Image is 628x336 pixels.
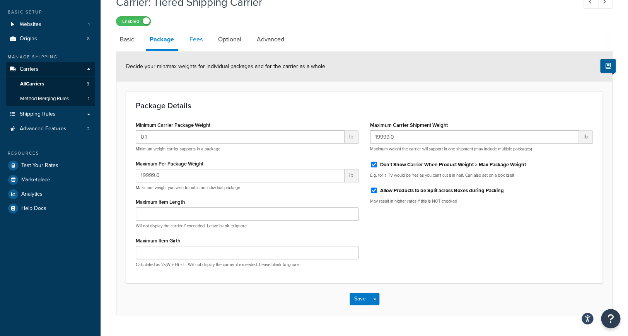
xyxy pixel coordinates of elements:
[87,81,89,87] span: 3
[350,293,370,305] button: Save
[370,122,448,128] label: Maximum Carrier Shipment Weight
[6,173,95,187] a: Marketplace
[20,126,67,132] span: Advanced Features
[6,187,95,201] a: Analytics
[116,30,138,49] a: Basic
[126,62,325,70] span: Decide your min/max weights for individual packages and for the carrier as a whole
[6,17,95,32] li: Websites
[21,162,58,169] span: Test Your Rates
[6,201,95,215] a: Help Docs
[6,92,95,106] a: Method Merging Rules1
[186,30,206,49] a: Fees
[380,187,504,194] label: Allow Products to be Split across Boxes during Packing
[6,122,95,136] li: Advanced Features
[370,146,593,152] p: Maximum weight the carrier will support in one shipment (may include multiple packages)
[579,130,593,143] span: lb
[345,130,358,143] span: lb
[6,122,95,136] a: Advanced Features2
[20,66,39,73] span: Carriers
[136,238,180,244] label: Maximum Item Girth
[136,199,185,205] label: Maximum Item Length
[136,161,203,167] label: Maximum Per Package Weight
[253,30,288,49] a: Advanced
[136,185,358,191] p: Maximum weight you wish to put in an individual package
[6,92,95,106] li: Method Merging Rules
[6,62,95,106] li: Carriers
[600,59,616,73] button: Show Help Docs
[370,172,593,178] p: E.g. for a TV would be Yes as you can't cut it in half. Can also set on a box itself
[116,17,150,26] label: Enabled
[146,30,178,51] a: Package
[6,77,95,91] a: AllCarriers3
[6,32,95,46] a: Origins8
[345,169,358,182] span: lb
[6,159,95,172] a: Test Your Rates
[6,32,95,46] li: Origins
[370,198,593,204] p: May result in higher rates if this is NOT checked
[20,81,44,87] span: All Carriers
[136,262,358,268] p: Calculated as 2x(W + H) + L. Will not display the carrier if exceeded. Leave blank to ignore
[21,191,43,198] span: Analytics
[136,146,358,152] p: Minimum weight carrier supports in a package
[87,126,90,132] span: 2
[87,36,90,42] span: 8
[20,111,56,118] span: Shipping Rules
[380,161,526,168] label: Don't Show Carrier When Product Weight > Max Package Weight
[6,62,95,77] a: Carriers
[136,122,210,128] label: Minimum Carrier Package Weight
[21,205,46,212] span: Help Docs
[6,107,95,121] a: Shipping Rules
[6,54,95,60] div: Manage Shipping
[601,309,620,328] button: Open Resource Center
[20,21,41,28] span: Websites
[20,36,37,42] span: Origins
[214,30,245,49] a: Optional
[6,17,95,32] a: Websites1
[88,21,90,28] span: 1
[6,150,95,157] div: Resources
[20,96,69,102] span: Method Merging Rules
[6,9,95,15] div: Basic Setup
[136,101,593,110] h3: Package Details
[21,177,50,183] span: Marketplace
[88,96,89,102] span: 1
[136,223,358,229] p: Will not display the carrier if exceeded. Leave blank to ignore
